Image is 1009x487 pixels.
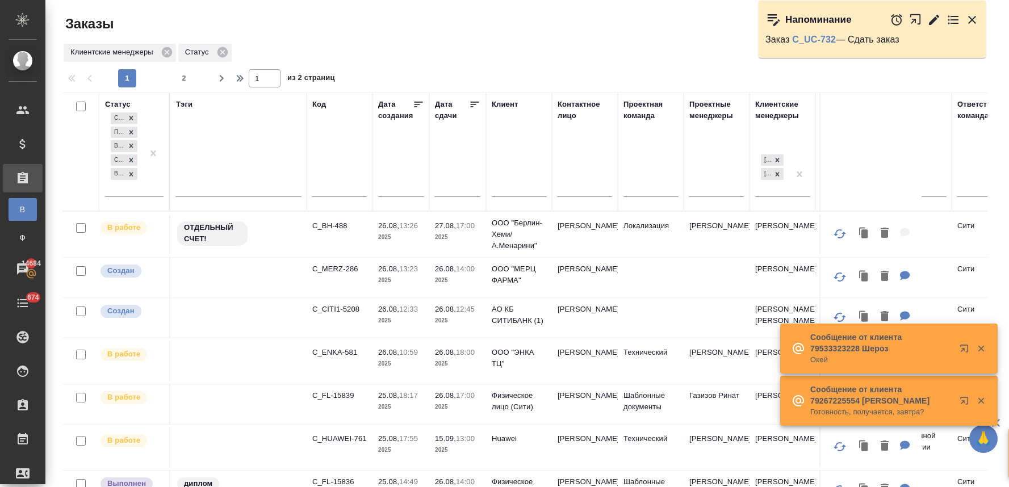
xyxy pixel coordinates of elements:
[107,222,140,233] p: В работе
[287,71,335,87] span: из 2 страниц
[378,401,424,413] p: 2025
[20,292,46,303] span: 674
[492,390,546,413] p: Физическое лицо (Сити)
[14,232,31,244] span: Ф
[378,232,424,243] p: 2025
[175,73,193,84] span: 2
[558,99,612,121] div: Контактное лицо
[792,35,836,44] a: C_UC-732
[456,305,475,313] p: 12:45
[853,265,875,288] button: Клонировать
[684,384,750,424] td: Газизов Ринат
[456,391,475,400] p: 17:00
[456,348,475,356] p: 18:00
[750,215,815,254] td: [PERSON_NAME]
[623,99,678,121] div: Проектная команда
[492,304,546,326] p: АО КБ СИТИБАНК (1)
[378,265,399,273] p: 26.08,
[399,434,418,443] p: 17:55
[684,215,750,254] td: [PERSON_NAME]
[785,14,852,26] p: Напоминание
[378,221,399,230] p: 26.08,
[435,305,456,313] p: 26.08,
[755,99,810,121] div: Клиентские менеджеры
[456,477,475,486] p: 14:00
[312,263,367,275] p: C_MERZ-286
[378,99,413,121] div: Дата создания
[110,153,139,167] div: Создан, Подтвержден, В работе, Сдан без статистики, Выполнен
[176,99,192,110] div: Тэги
[99,433,164,448] div: Выставляет ПМ после принятия заказа от КМа
[312,433,367,444] p: C_HUAWEI-761
[399,477,418,486] p: 14:49
[435,401,480,413] p: 2025
[99,304,164,319] div: Выставляется автоматически при создании заказа
[176,220,301,247] div: ОТДЕЛЬНЫЙ СЧЕТ!
[618,215,684,254] td: Локализация
[184,222,241,245] p: ОТДЕЛЬНЫЙ СЧЕТ!
[552,427,618,467] td: [PERSON_NAME]
[810,331,952,354] p: Сообщение от клиента 79533323228 Шероз
[399,305,418,313] p: 12:33
[947,13,960,27] button: Перейти в todo
[810,406,952,418] p: Готовность, получается, завтра?
[99,390,164,405] div: Выставляет ПМ после принятия заказа от КМа
[312,347,367,358] p: C_ENKA-581
[810,354,952,366] p: Окей
[750,341,815,381] td: [PERSON_NAME]
[111,168,125,180] div: Выполнен
[492,433,546,444] p: Huawei
[110,167,139,181] div: Создан, Подтвержден, В работе, Сдан без статистики, Выполнен
[107,392,140,403] p: В работе
[750,427,815,467] td: [PERSON_NAME]
[110,139,139,153] div: Создан, Подтвержден, В работе, Сдан без статистики, Выполнен
[312,99,326,110] div: Код
[689,99,744,121] div: Проектные менеджеры
[99,220,164,236] div: Выставляет ПМ после принятия заказа от КМа
[492,263,546,286] p: ООО "МЕРЦ ФАРМА"
[492,99,518,110] div: Клиент
[853,305,875,329] button: Клонировать
[378,315,424,326] p: 2025
[14,204,31,215] span: В
[618,341,684,381] td: Технический
[378,305,399,313] p: 26.08,
[99,263,164,279] div: Выставляется автоматически при создании заказа
[64,44,176,62] div: Клиентские менеджеры
[111,154,125,166] div: Сдан без статистики
[456,434,475,443] p: 13:00
[378,358,424,370] p: 2025
[15,258,48,269] span: 14684
[618,427,684,467] td: Технический
[815,258,952,297] td: (МБ) ООО "Монблан"
[312,304,367,315] p: C_CITI1-5208
[750,298,815,338] td: [PERSON_NAME], [PERSON_NAME]
[107,349,140,360] p: В работе
[552,341,618,381] td: [PERSON_NAME]
[378,348,399,356] p: 26.08,
[111,140,125,152] div: В работе
[107,305,135,317] p: Создан
[70,47,157,58] p: Клиентские менеджеры
[111,112,125,124] div: Создан
[312,390,367,401] p: C_FL-15839
[815,215,952,254] td: (Т2) ООО "Трактат24"
[456,221,475,230] p: 17:00
[435,444,480,456] p: 2025
[107,265,135,276] p: Создан
[761,154,771,166] div: [PERSON_NAME]
[435,232,480,243] p: 2025
[492,347,546,370] p: ООО "ЭНКА ТЦ"
[492,217,546,251] p: ООО "Берлин-Хеми/А.Менарини"
[760,167,785,181] div: Лямина Надежда, Димитриева Юлия
[435,477,456,486] p: 26.08,
[378,275,424,286] p: 2025
[456,265,475,273] p: 14:00
[927,13,941,27] button: Редактировать
[9,198,37,221] a: В
[684,341,750,381] td: [PERSON_NAME]
[761,168,771,180] div: [PERSON_NAME]
[107,435,140,446] p: В работе
[552,298,618,338] td: [PERSON_NAME]
[750,384,815,424] td: [PERSON_NAME]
